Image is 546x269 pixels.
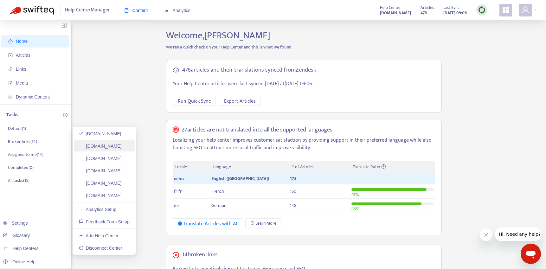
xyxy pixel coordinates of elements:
[79,131,121,136] a: [DOMAIN_NAME]
[290,188,296,195] span: 160
[380,10,411,16] strong: [DOMAIN_NAME]
[16,67,26,72] span: Links
[173,96,216,106] button: Run Quick Sync
[16,94,50,99] span: Dynamic Content
[290,202,296,209] span: 148
[79,233,119,238] a: Add Help Center
[174,175,184,182] span: en-us
[3,259,35,264] a: Online Help
[182,251,218,259] h5: 14 broken links
[3,221,28,226] a: Settings
[353,163,433,170] div: Translate Ratio
[421,10,427,16] strong: 476
[161,44,446,50] p: We ran a quick check on your Help Center and this is what we found
[495,227,541,241] iframe: Message from company
[164,8,190,13] span: Analytics
[421,4,434,11] span: Articles
[124,8,129,13] span: book
[211,188,224,195] span: French
[173,161,210,173] th: Locale
[219,96,261,106] button: Export Articles
[79,193,122,198] a: [DOMAIN_NAME]
[13,246,39,251] span: Help Centers
[3,233,30,238] a: Glossary
[443,4,459,11] span: Last Sync
[79,246,122,251] a: Disconnect Center
[79,207,116,212] a: Analytics Setup
[8,177,29,184] p: All tasks ( 15 )
[8,53,13,57] span: account-book
[173,252,179,258] span: close-circle
[79,144,122,149] a: [DOMAIN_NAME]
[443,10,467,16] strong: [DATE] 09:06
[79,168,122,173] a: [DOMAIN_NAME]
[65,4,110,16] span: Help Center Manager
[8,95,13,99] span: container
[10,6,54,15] img: Swifteq
[16,39,28,44] span: Home
[182,67,316,74] h5: 476 articles and their translations synced from Zendesk
[8,39,13,43] span: home
[502,6,510,14] span: appstore
[255,220,276,227] span: Learn More
[164,8,169,13] span: area-chart
[8,67,13,71] span: link
[8,125,26,132] p: Default ( 1 )
[210,161,289,173] th: Language
[478,6,486,14] img: sync.dc5367851b00ba804db3.png
[380,4,401,11] span: Help Center
[174,202,179,209] span: de
[63,113,67,117] span: plus-circle
[173,126,179,134] span: global
[289,161,350,173] th: # of Articles
[124,8,148,13] span: Content
[173,137,435,152] p: Localizing your help center improves customer satisfaction by providing support in their preferre...
[8,138,37,145] p: Broken links ( 14 )
[351,205,359,213] span: 85 %
[166,28,270,43] span: Welcome, [PERSON_NAME]
[351,191,359,198] span: 91 %
[522,6,529,14] span: user
[6,111,18,119] p: Tasks
[290,175,296,182] span: 175
[8,164,34,171] p: Completed ( 0 )
[16,80,28,86] span: Media
[79,181,122,186] a: [DOMAIN_NAME]
[8,81,13,85] span: file-image
[380,9,411,16] a: [DOMAIN_NAME]
[182,126,332,134] h5: 27 articles are not translated into all the supported languages
[211,202,226,209] span: German
[178,220,237,228] div: Translate Articles with AI
[178,97,211,105] span: Run Quick Sync
[8,151,43,158] p: Assigned to me ( 14 )
[173,67,179,73] span: cloud-sync
[211,175,269,182] span: English ([GEOGRAPHIC_DATA])
[79,156,122,161] a: [DOMAIN_NAME]
[174,188,182,195] span: fr-fr
[79,219,130,224] a: Feedback Form Setup
[224,97,256,105] span: Export Articles
[480,228,492,241] iframe: Close message
[245,218,281,228] a: Learn More
[173,218,242,228] button: Translate Articles with AI
[16,53,30,58] span: Articles
[173,80,435,88] p: Your Help Center articles were last synced [DATE] at [DATE] 09:06 .
[521,244,541,264] iframe: Button to launch messaging window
